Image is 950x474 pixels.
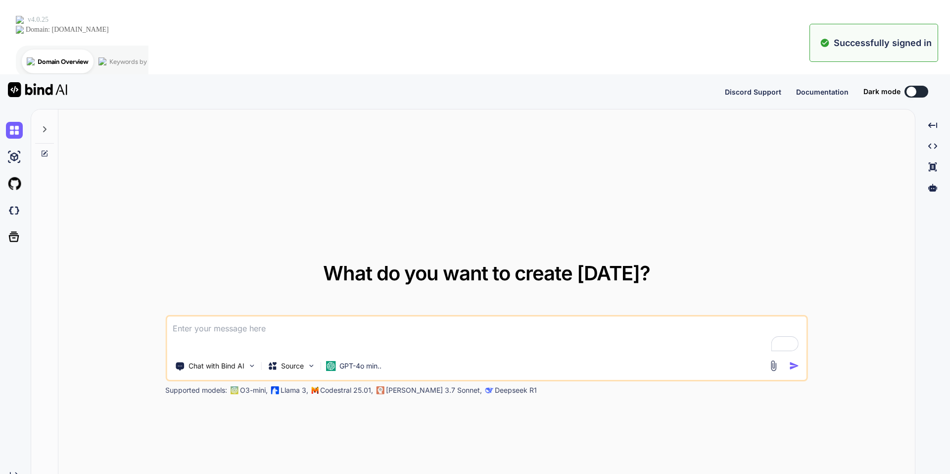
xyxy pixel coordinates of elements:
[165,385,227,395] p: Supported models:
[27,57,35,65] img: tab_domain_overview_orange.svg
[326,361,335,371] img: GPT-4o mini
[6,175,23,192] img: githubLight
[16,26,24,34] img: website_grey.svg
[230,386,238,394] img: GPT-4
[863,87,901,97] span: Dark mode
[271,386,279,394] img: Llama2
[8,82,67,97] img: Bind AI
[725,88,781,96] span: Discord Support
[189,361,244,371] p: Chat with Bind AI
[109,58,167,65] div: Keywords by Traffic
[26,26,109,34] div: Domain: [DOMAIN_NAME]
[485,386,493,394] img: claude
[307,362,315,370] img: Pick Models
[323,261,650,285] span: What do you want to create [DATE]?
[16,16,24,24] img: logo_orange.svg
[281,385,308,395] p: Llama 3,
[6,202,23,219] img: darkCloudIdeIcon
[28,16,48,24] div: v 4.0.25
[6,122,23,139] img: chat
[495,385,537,395] p: Deepseek R1
[98,57,106,65] img: tab_keywords_by_traffic_grey.svg
[240,385,268,395] p: O3-mini,
[311,387,318,394] img: Mistral-AI
[281,361,304,371] p: Source
[796,87,849,97] button: Documentation
[386,385,482,395] p: [PERSON_NAME] 3.7 Sonnet,
[320,385,373,395] p: Codestral 25.01,
[167,316,807,353] textarea: To enrich screen reader interactions, please activate Accessibility in Grammarly extension settings
[796,88,849,96] span: Documentation
[768,360,779,371] img: attachment
[6,149,23,165] img: ai-studio
[725,87,781,97] button: Discord Support
[376,386,384,394] img: claude
[38,58,89,65] div: Domain Overview
[247,362,256,370] img: Pick Tools
[789,361,800,371] img: icon
[339,361,381,371] p: GPT-4o min..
